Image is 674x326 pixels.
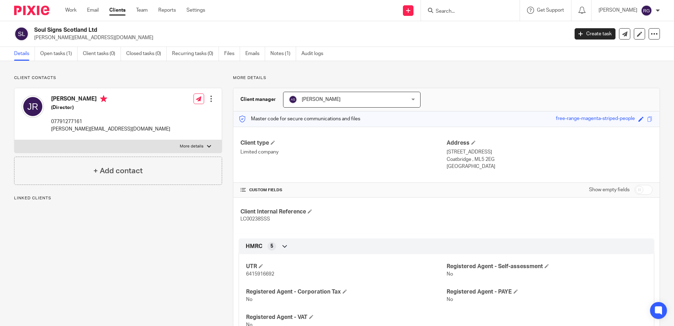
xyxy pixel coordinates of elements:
[100,95,107,102] i: Primary
[240,208,446,216] h4: Client Internal Reference
[537,8,564,13] span: Get Support
[22,95,44,118] img: svg%3E
[246,272,274,277] span: 6415916692
[246,288,446,296] h4: Registered Agent - Corporation Tax
[270,243,273,250] span: 5
[447,149,652,156] p: [STREET_ADDRESS]
[447,272,453,277] span: No
[239,115,360,122] p: Master code for secure communications and files
[51,104,170,111] h5: (Director)
[224,47,240,61] a: Files
[447,163,652,170] p: [GEOGRAPHIC_DATA]
[289,95,297,104] img: svg%3E
[186,7,205,14] a: Settings
[51,126,170,133] p: [PERSON_NAME][EMAIL_ADDRESS][DOMAIN_NAME]
[447,139,652,147] h4: Address
[34,26,458,34] h2: Soul Signs Scotland Ltd
[126,47,167,61] a: Closed tasks (0)
[447,156,652,163] p: Coatbridge , ML5 2EG
[14,195,222,201] p: Linked clients
[51,118,170,125] p: 07791277161
[641,5,652,16] img: svg%3E
[136,7,148,14] a: Team
[246,243,262,250] span: HMRC
[180,144,203,149] p: More details
[301,47,329,61] a: Audit logs
[93,165,143,176] h4: + Add contact
[575,28,615,40] a: Create task
[51,95,170,104] h4: [PERSON_NAME]
[14,26,29,41] img: svg%3E
[14,75,222,81] p: Client contacts
[240,149,446,156] p: Limited company
[302,97,341,102] span: [PERSON_NAME]
[240,96,276,103] h3: Client manager
[240,217,270,222] span: LC00238SSS
[245,47,265,61] a: Emails
[233,75,660,81] p: More details
[14,47,35,61] a: Details
[447,263,647,270] h4: Registered Agent - Self-assessment
[447,288,647,296] h4: Registered Agent - PAYE
[270,47,296,61] a: Notes (1)
[246,297,252,302] span: No
[599,7,637,14] p: [PERSON_NAME]
[447,297,453,302] span: No
[589,186,630,193] label: Show empty fields
[14,6,49,15] img: Pixie
[246,314,446,321] h4: Registered Agent - VAT
[435,8,498,15] input: Search
[240,187,446,193] h4: CUSTOM FIELDS
[109,7,125,14] a: Clients
[172,47,219,61] a: Recurring tasks (0)
[87,7,99,14] a: Email
[34,34,564,41] p: [PERSON_NAME][EMAIL_ADDRESS][DOMAIN_NAME]
[158,7,176,14] a: Reports
[246,263,446,270] h4: UTR
[65,7,76,14] a: Work
[40,47,78,61] a: Open tasks (1)
[556,115,635,123] div: free-range-magenta-striped-people
[83,47,121,61] a: Client tasks (0)
[240,139,446,147] h4: Client type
